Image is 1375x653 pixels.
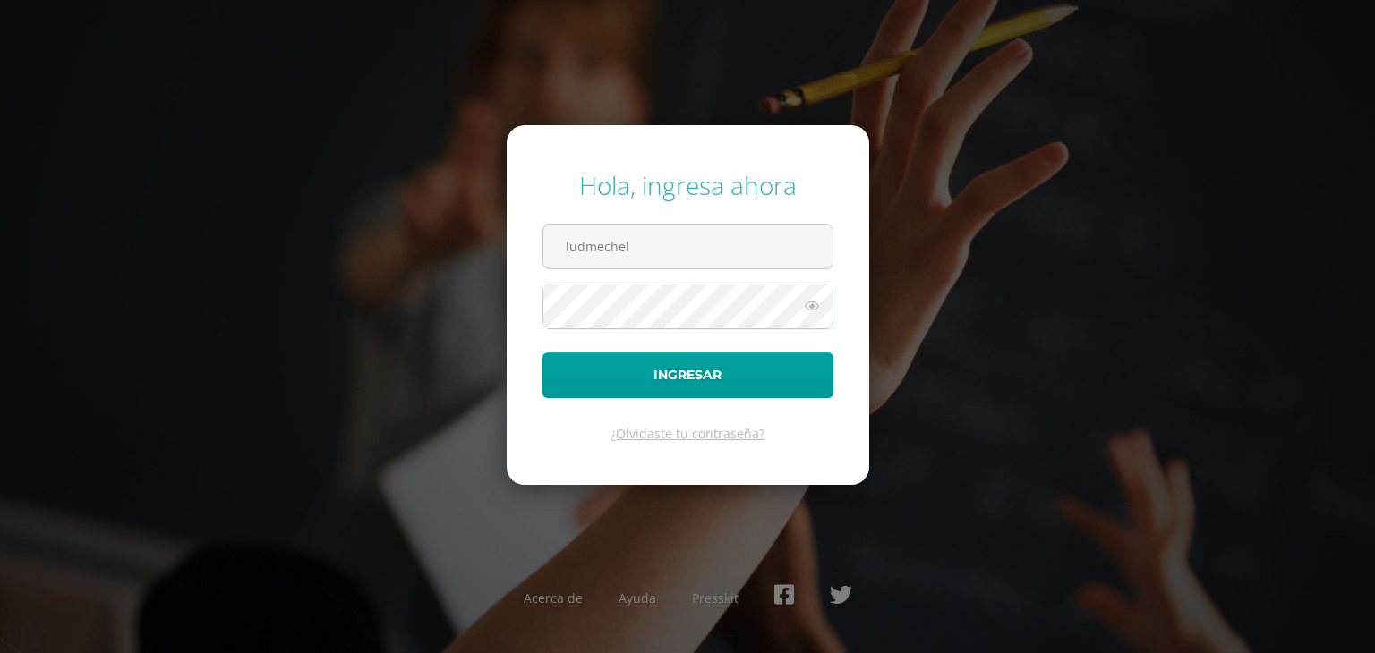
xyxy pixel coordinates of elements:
[542,352,833,398] button: Ingresar
[543,225,833,268] input: Correo electrónico o usuario
[524,589,583,606] a: Acerca de
[611,425,764,442] a: ¿Olvidaste tu contraseña?
[542,168,833,202] div: Hola, ingresa ahora
[692,589,739,606] a: Presskit
[619,589,656,606] a: Ayuda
